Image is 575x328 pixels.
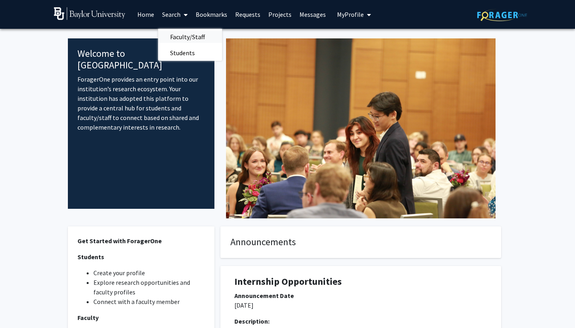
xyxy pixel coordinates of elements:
strong: Get Started with ForagerOne [77,237,162,245]
h1: Internship Opportunities [234,276,487,288]
h4: Announcements [230,236,491,248]
h4: Welcome to [GEOGRAPHIC_DATA] [77,48,205,71]
strong: Students [77,253,104,261]
span: Faculty/Staff [158,29,217,45]
strong: Faculty [77,314,99,322]
a: Bookmarks [192,0,231,28]
iframe: Chat [6,292,34,322]
li: Explore research opportunities and faculty profiles [93,278,205,297]
span: My Profile [337,10,364,18]
a: Students [158,47,222,59]
a: Faculty/Staff [158,31,222,43]
span: Students [158,45,207,61]
a: Search [158,0,192,28]
a: Requests [231,0,264,28]
img: Cover Image [226,38,496,218]
img: Baylor University Logo [54,7,125,20]
img: ForagerOne Logo [477,9,527,21]
a: Home [133,0,158,28]
div: Announcement Date [234,291,487,300]
div: Description: [234,316,487,326]
a: Projects [264,0,295,28]
p: ForagerOne provides an entry point into our institution’s research ecosystem. Your institution ha... [77,74,205,132]
a: Messages [295,0,330,28]
p: [DATE] [234,300,487,310]
li: Create your profile [93,268,205,278]
li: Connect with a faculty member [93,297,205,306]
